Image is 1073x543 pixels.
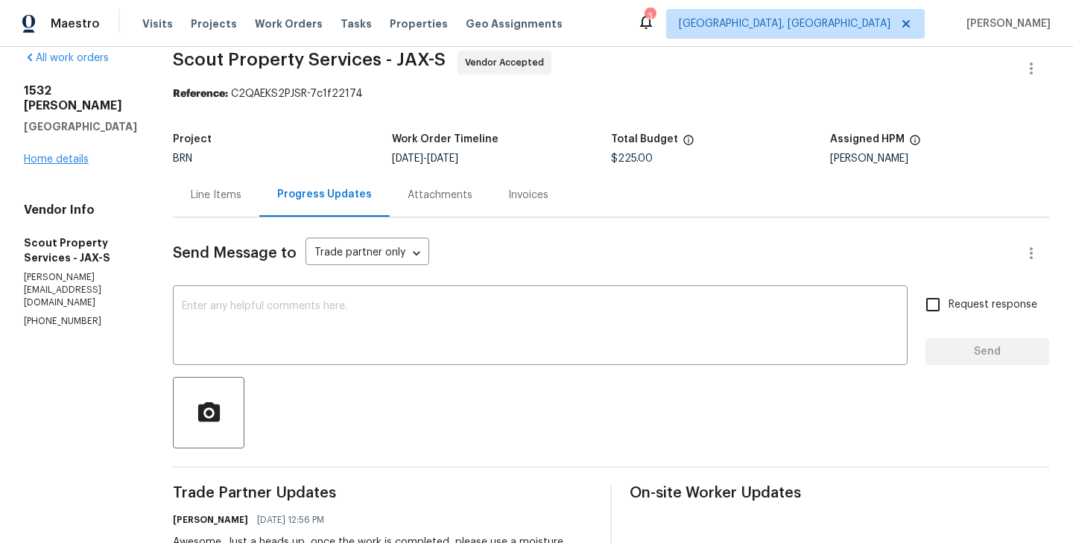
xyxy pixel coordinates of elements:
[949,297,1037,313] span: Request response
[508,188,548,203] div: Invoices
[191,188,241,203] div: Line Items
[173,512,248,527] h6: [PERSON_NAME]
[51,16,100,31] span: Maestro
[277,187,372,202] div: Progress Updates
[255,16,323,31] span: Work Orders
[392,153,423,164] span: [DATE]
[24,83,137,113] h2: 1532 [PERSON_NAME]
[173,89,228,99] b: Reference:
[173,51,446,69] span: Scout Property Services - JAX-S
[390,16,448,31] span: Properties
[392,153,458,164] span: -
[408,188,472,203] div: Attachments
[465,55,550,70] span: Vendor Accepted
[173,134,212,145] h5: Project
[24,154,89,165] a: Home details
[630,486,1049,501] span: On-site Worker Updates
[683,134,694,153] span: The total cost of line items that have been proposed by Opendoor. This sum includes line items th...
[173,153,192,164] span: BRN
[830,134,905,145] h5: Assigned HPM
[960,16,1051,31] span: [PERSON_NAME]
[24,271,137,309] p: [PERSON_NAME][EMAIL_ADDRESS][DOMAIN_NAME]
[427,153,458,164] span: [DATE]
[24,315,137,328] p: [PHONE_NUMBER]
[909,134,921,153] span: The hpm assigned to this work order.
[679,16,890,31] span: [GEOGRAPHIC_DATA], [GEOGRAPHIC_DATA]
[306,241,429,266] div: Trade partner only
[24,53,109,63] a: All work orders
[611,134,678,145] h5: Total Budget
[142,16,173,31] span: Visits
[830,153,1049,164] div: [PERSON_NAME]
[645,9,655,24] div: 3
[392,134,498,145] h5: Work Order Timeline
[24,235,137,265] h5: Scout Property Services - JAX-S
[466,16,563,31] span: Geo Assignments
[24,119,137,134] h5: [GEOGRAPHIC_DATA]
[191,16,237,31] span: Projects
[173,486,592,501] span: Trade Partner Updates
[173,246,297,261] span: Send Message to
[173,86,1049,101] div: C2QAEKS2PJSR-7c1f22174
[611,153,653,164] span: $225.00
[257,512,324,527] span: [DATE] 12:56 PM
[24,203,137,217] h4: Vendor Info
[341,19,372,29] span: Tasks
